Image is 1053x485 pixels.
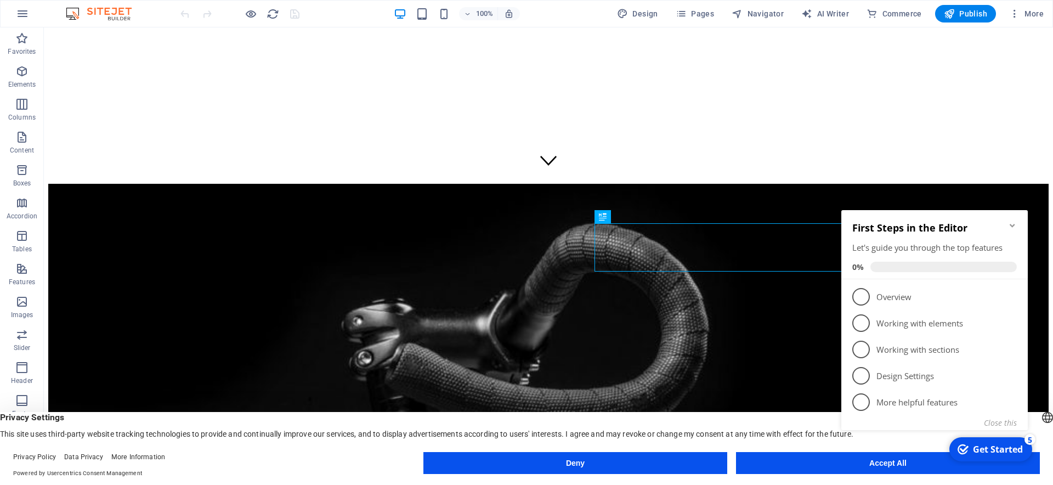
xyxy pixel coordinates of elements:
p: Overview [39,92,171,104]
button: Publish [935,5,996,22]
p: More helpful features [39,198,171,209]
p: Working with elements [39,119,171,130]
div: Design (Ctrl+Alt+Y) [613,5,663,22]
span: More [1009,8,1044,19]
span: Design [617,8,658,19]
p: Columns [8,113,36,122]
p: Content [10,146,34,155]
p: Features [9,278,35,286]
p: Slider [14,343,31,352]
span: Pages [676,8,714,19]
button: Pages [671,5,718,22]
li: Design Settings [4,163,191,190]
span: 0% [15,63,33,73]
button: More [1005,5,1048,22]
img: Editor Logo [63,7,145,20]
p: Design Settings [39,171,171,183]
span: AI Writer [801,8,849,19]
div: Get Started 5 items remaining, 0% complete [112,238,195,262]
button: Close this [147,218,180,229]
div: 5 [188,235,199,246]
div: Minimize checklist [171,22,180,31]
span: Navigator [732,8,784,19]
li: Working with sections [4,137,191,163]
p: Footer [12,409,32,418]
div: Get Started [136,244,186,256]
li: More helpful features [4,190,191,216]
p: Favorites [8,47,36,56]
p: Images [11,311,33,319]
p: Boxes [13,179,31,188]
button: 100% [459,7,498,20]
p: Tables [12,245,32,253]
i: On resize automatically adjust zoom level to fit chosen device. [504,9,514,19]
span: Commerce [867,8,922,19]
h2: First Steps in the Editor [15,22,180,35]
button: reload [266,7,279,20]
button: Commerce [862,5,926,22]
li: Overview [4,84,191,111]
button: Navigator [727,5,788,22]
p: Header [11,376,33,385]
button: Click here to leave preview mode and continue editing [244,7,257,20]
button: AI Writer [797,5,853,22]
li: Working with elements [4,111,191,137]
span: Publish [944,8,987,19]
h6: 100% [475,7,493,20]
p: Accordion [7,212,37,221]
i: Reload page [267,8,279,20]
div: Let's guide you through the top features [15,43,180,54]
button: Design [613,5,663,22]
p: Working with sections [39,145,171,156]
p: Elements [8,80,36,89]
